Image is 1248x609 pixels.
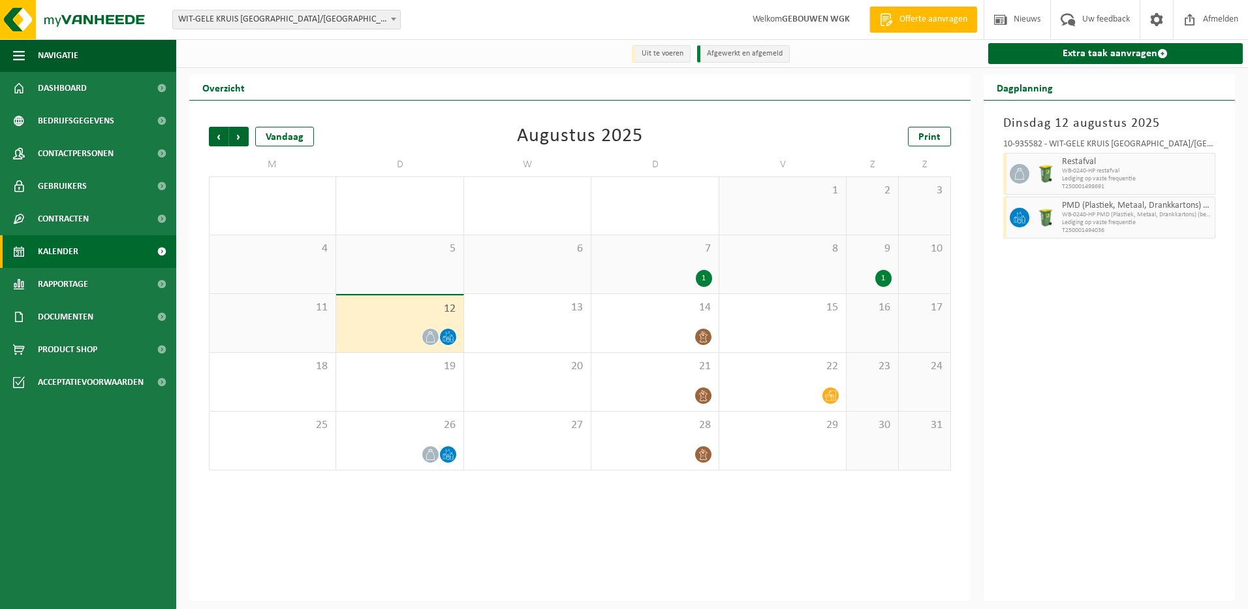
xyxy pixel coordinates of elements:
td: W [464,153,591,176]
span: Gebruikers [38,170,87,203]
span: Product Shop [38,333,97,366]
span: 1 [726,184,839,198]
span: 4 [216,242,329,256]
h2: Dagplanning [984,74,1066,100]
a: Offerte aanvragen [869,7,977,33]
span: 11 [216,301,329,315]
span: WB-0240-HP restafval [1062,167,1212,175]
td: D [591,153,719,176]
div: 10-935582 - WIT-GELE KRUIS [GEOGRAPHIC_DATA]/[GEOGRAPHIC_DATA] - [GEOGRAPHIC_DATA] [1003,140,1216,153]
div: Vandaag [255,127,314,146]
span: 22 [726,359,839,374]
span: Lediging op vaste frequentie [1062,219,1212,227]
span: 14 [598,301,711,315]
td: Z [899,153,951,176]
span: 23 [853,359,892,374]
td: M [209,153,336,176]
span: 27 [471,418,584,433]
span: 2 [853,184,892,198]
span: 15 [726,301,839,315]
span: 30 [853,418,892,433]
span: 5 [343,242,456,256]
div: Augustus 2025 [517,127,643,146]
span: Print [918,132,941,142]
span: Documenten [38,301,93,333]
span: 24 [905,359,944,374]
span: T250001498691 [1062,183,1212,191]
strong: GEBOUWEN WGK [782,14,850,24]
span: Bedrijfsgegevens [38,105,114,137]
a: Print [908,127,951,146]
span: PMD (Plastiek, Metaal, Drankkartons) (bedrijven) [1062,201,1212,211]
span: 28 [598,418,711,433]
span: Contactpersonen [38,137,114,170]
span: 20 [471,359,584,374]
span: 10 [905,242,944,256]
td: D [336,153,463,176]
span: 17 [905,301,944,315]
span: WIT-GELE KRUIS OOST-VLAANDEREN/ERTVELDE [173,10,400,29]
span: 13 [471,301,584,315]
span: Lediging op vaste frequentie [1062,175,1212,183]
span: WIT-GELE KRUIS OOST-VLAANDEREN/ERTVELDE [172,10,401,29]
span: Navigatie [38,39,78,72]
span: Rapportage [38,268,88,301]
span: 31 [905,418,944,433]
span: T250001494036 [1062,227,1212,235]
span: 8 [726,242,839,256]
td: Z [847,153,899,176]
span: 19 [343,359,456,374]
span: 16 [853,301,892,315]
div: 1 [875,270,892,287]
span: WB-0240-HP PMD (Plastiek, Metaal, Drankkartons) (bedrijven) [1062,211,1212,219]
span: 18 [216,359,329,374]
span: Restafval [1062,157,1212,167]
li: Uit te voeren [632,45,691,63]
span: 21 [598,359,711,374]
span: Contracten [38,203,89,235]
span: 12 [343,302,456,316]
span: 26 [343,418,456,433]
span: 3 [905,184,944,198]
span: Kalender [38,235,78,268]
a: Extra taak aanvragen [988,43,1243,64]
span: 7 [598,242,711,256]
span: Vorige [209,127,228,146]
span: 6 [471,242,584,256]
div: 1 [696,270,712,287]
span: 9 [853,242,892,256]
span: 25 [216,418,329,433]
span: Volgende [229,127,249,146]
span: Offerte aanvragen [896,13,971,26]
span: 29 [726,418,839,433]
li: Afgewerkt en afgemeld [697,45,790,63]
td: V [719,153,847,176]
img: WB-0240-HPE-GN-50 [1036,208,1055,227]
h2: Overzicht [189,74,258,100]
img: WB-0240-HPE-GN-50 [1036,164,1055,184]
span: Dashboard [38,72,87,105]
span: Acceptatievoorwaarden [38,366,144,399]
h3: Dinsdag 12 augustus 2025 [1003,114,1216,133]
